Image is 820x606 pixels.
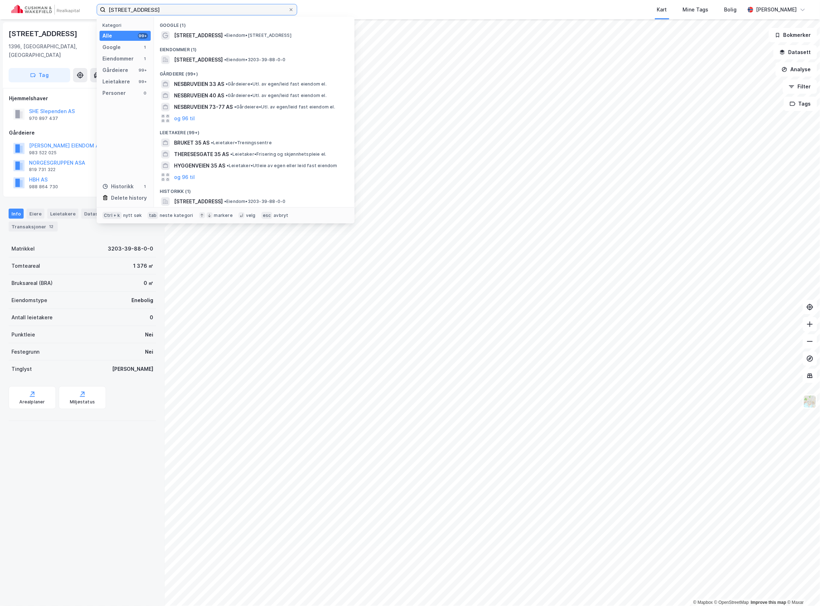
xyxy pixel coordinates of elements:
[148,212,158,219] div: tab
[11,262,40,270] div: Tomteareal
[154,41,354,54] div: Eiendommer (1)
[154,17,354,30] div: Google (1)
[784,97,817,111] button: Tags
[11,348,39,356] div: Festegrunn
[11,244,35,253] div: Matrikkel
[174,103,233,111] span: NESBRUVEIEN 73-77 AS
[81,209,108,219] div: Datasett
[102,54,134,63] div: Eiendommer
[174,139,209,147] span: BRUKET 35 AS
[145,348,153,356] div: Nei
[102,23,151,28] div: Kategori
[19,399,45,405] div: Arealplaner
[724,5,737,14] div: Bolig
[26,209,44,219] div: Eiere
[11,279,53,287] div: Bruksareal (BRA)
[230,151,327,157] span: Leietaker • Frisering og skjønnhetspleie el.
[9,129,156,137] div: Gårdeiere
[102,212,122,219] div: Ctrl + k
[29,116,58,121] div: 970 897 437
[174,80,224,88] span: NESBRUVEIEN 33 AS
[226,93,327,98] span: Gårdeiere • Utl. av egen/leid fast eiendom el.
[224,33,226,38] span: •
[261,212,272,219] div: esc
[11,330,35,339] div: Punktleie
[751,600,786,605] a: Improve this map
[138,67,148,73] div: 99+
[102,43,121,52] div: Google
[224,57,286,63] span: Eiendom • 3203-39-88-0-0
[227,163,337,169] span: Leietaker • Utleie av egen eller leid fast eiendom
[783,79,817,94] button: Filter
[174,161,225,170] span: HYGGENVEIEN 35 AS
[11,365,32,373] div: Tinglyst
[131,296,153,305] div: Enebolig
[9,42,125,59] div: 1396, [GEOGRAPHIC_DATA], [GEOGRAPHIC_DATA]
[174,114,195,123] button: og 96 til
[150,313,153,322] div: 0
[211,140,272,146] span: Leietaker • Treningssentre
[11,313,53,322] div: Antall leietakere
[174,197,223,206] span: [STREET_ADDRESS]
[224,199,226,204] span: •
[106,4,288,15] input: Søk på adresse, matrikkel, gårdeiere, leietakere eller personer
[145,330,153,339] div: Nei
[142,184,148,189] div: 1
[29,150,57,156] div: 983 522 025
[174,91,224,100] span: NESBRUVEIEN 40 AS
[227,163,229,168] span: •
[102,182,134,191] div: Historikk
[683,5,709,14] div: Mine Tags
[776,62,817,77] button: Analyse
[693,600,713,605] a: Mapbox
[657,5,667,14] div: Kart
[47,209,78,219] div: Leietakere
[174,173,195,181] button: og 96 til
[9,28,79,39] div: [STREET_ADDRESS]
[133,262,153,270] div: 1 376 ㎡
[138,79,148,84] div: 99+
[714,600,749,605] a: OpenStreetMap
[142,56,148,62] div: 1
[111,194,147,202] div: Delete history
[154,183,354,196] div: Historikk (1)
[803,395,817,408] img: Z
[102,77,130,86] div: Leietakere
[142,90,148,96] div: 0
[211,140,213,145] span: •
[234,104,236,110] span: •
[174,31,223,40] span: [STREET_ADDRESS]
[154,66,354,78] div: Gårdeiere (99+)
[226,81,327,87] span: Gårdeiere • Utl. av egen/leid fast eiendom el.
[274,213,288,218] div: avbryt
[246,213,256,218] div: velg
[9,209,24,219] div: Info
[160,213,193,218] div: neste kategori
[29,184,58,190] div: 988 864 730
[226,93,228,98] span: •
[784,572,820,606] iframe: Chat Widget
[784,572,820,606] div: Kontrollprogram for chat
[234,104,335,110] span: Gårdeiere • Utl. av egen/leid fast eiendom el.
[773,45,817,59] button: Datasett
[174,55,223,64] span: [STREET_ADDRESS]
[48,223,55,230] div: 12
[224,33,291,38] span: Eiendom • [STREET_ADDRESS]
[769,28,817,42] button: Bokmerker
[144,279,153,287] div: 0 ㎡
[9,94,156,103] div: Hjemmelshaver
[9,68,70,82] button: Tag
[112,365,153,373] div: [PERSON_NAME]
[138,33,148,39] div: 99+
[123,213,142,218] div: nytt søk
[224,57,226,62] span: •
[11,296,47,305] div: Eiendomstype
[102,89,126,97] div: Personer
[174,150,229,159] span: THERESESGATE 35 AS
[226,81,228,87] span: •
[756,5,797,14] div: [PERSON_NAME]
[214,213,233,218] div: markere
[11,5,79,15] img: cushman-wakefield-realkapital-logo.202ea83816669bd177139c58696a8fa1.svg
[29,167,56,173] div: 819 731 322
[230,151,232,157] span: •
